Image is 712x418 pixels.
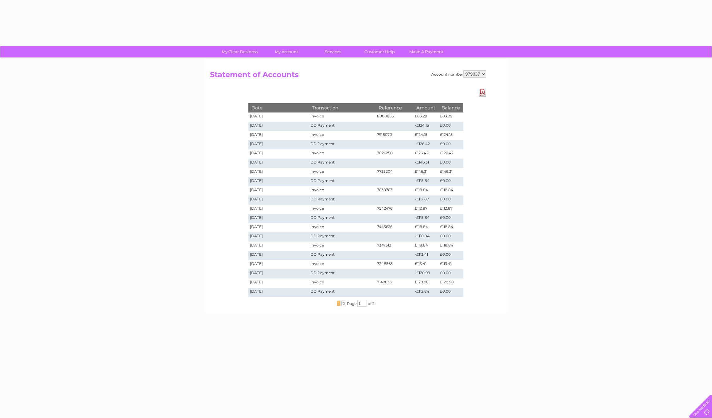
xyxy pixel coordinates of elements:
td: Invoice [309,149,375,159]
td: DD Payment [309,288,375,297]
td: £0.00 [438,251,463,260]
span: of [368,301,372,306]
td: 7542476 [375,205,414,214]
td: [DATE] [248,122,309,131]
a: Make A Payment [401,46,452,57]
td: 8008856 [375,112,414,122]
td: -£146.31 [413,159,438,168]
td: Invoice [309,112,375,122]
td: [DATE] [248,205,309,214]
span: Page [347,301,356,306]
td: Invoice [309,186,375,195]
td: [DATE] [248,214,309,223]
td: -£112.84 [413,288,438,297]
a: My Clear Business [214,46,265,57]
td: 7149033 [375,278,414,288]
td: DD Payment [309,251,375,260]
a: Download Pdf [479,88,486,97]
td: -£124.15 [413,122,438,131]
a: Services [308,46,358,57]
td: [DATE] [248,195,309,205]
td: DD Payment [309,177,375,186]
td: [DATE] [248,260,309,269]
td: £0.00 [438,195,463,205]
td: [DATE] [248,288,309,297]
td: £0.00 [438,177,463,186]
th: Date [248,103,309,112]
td: £0.00 [438,214,463,223]
td: £0.00 [438,232,463,242]
td: £83.29 [413,112,438,122]
td: £126.42 [438,149,463,159]
td: £118.84 [438,223,463,232]
td: [DATE] [248,159,309,168]
td: £118.84 [438,186,463,195]
td: [DATE] [248,186,309,195]
td: -£112.87 [413,195,438,205]
td: -£113.41 [413,251,438,260]
td: 7826250 [375,149,414,159]
a: Customer Help [354,46,405,57]
td: -£118.84 [413,177,438,186]
td: [DATE] [248,140,309,149]
td: DD Payment [309,122,375,131]
th: Reference [375,103,414,112]
td: 7638763 [375,186,414,195]
td: DD Payment [309,159,375,168]
td: Invoice [309,242,375,251]
td: 7918070 [375,131,414,140]
td: £112.87 [438,205,463,214]
span: 2 [372,301,375,306]
td: £124.15 [438,131,463,140]
td: 7445626 [375,223,414,232]
td: Invoice [309,168,375,177]
td: £0.00 [438,288,463,297]
td: [DATE] [248,177,309,186]
td: £120.98 [438,278,463,288]
td: £146.31 [413,168,438,177]
td: £112.87 [413,205,438,214]
td: £83.29 [438,112,463,122]
span: 1 [337,301,340,306]
td: -£120.98 [413,269,438,278]
td: £118.84 [413,223,438,232]
a: My Account [261,46,312,57]
td: Invoice [309,205,375,214]
td: DD Payment [309,269,375,278]
td: DD Payment [309,140,375,149]
td: £0.00 [438,269,463,278]
th: Transaction [309,103,375,112]
td: [DATE] [248,269,309,278]
td: [DATE] [248,149,309,159]
td: £0.00 [438,159,463,168]
span: 2 [341,301,346,306]
td: Invoice [309,223,375,232]
td: [DATE] [248,112,309,122]
td: £113.41 [413,260,438,269]
th: Balance [438,103,463,112]
td: DD Payment [309,232,375,242]
td: [DATE] [248,242,309,251]
td: [DATE] [248,168,309,177]
td: £0.00 [438,140,463,149]
td: £146.31 [438,168,463,177]
td: 7248563 [375,260,414,269]
td: 7733204 [375,168,414,177]
td: [DATE] [248,223,309,232]
td: £118.84 [413,186,438,195]
td: £118.84 [413,242,438,251]
td: 7347312 [375,242,414,251]
td: £126.42 [413,149,438,159]
td: Invoice [309,260,375,269]
td: [DATE] [248,131,309,140]
td: £118.84 [438,242,463,251]
td: DD Payment [309,214,375,223]
td: £113.41 [438,260,463,269]
td: Invoice [309,131,375,140]
td: £0.00 [438,122,463,131]
td: £124.15 [413,131,438,140]
td: [DATE] [248,251,309,260]
td: £120.98 [413,278,438,288]
div: Account number [431,70,486,78]
td: -£118.84 [413,214,438,223]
